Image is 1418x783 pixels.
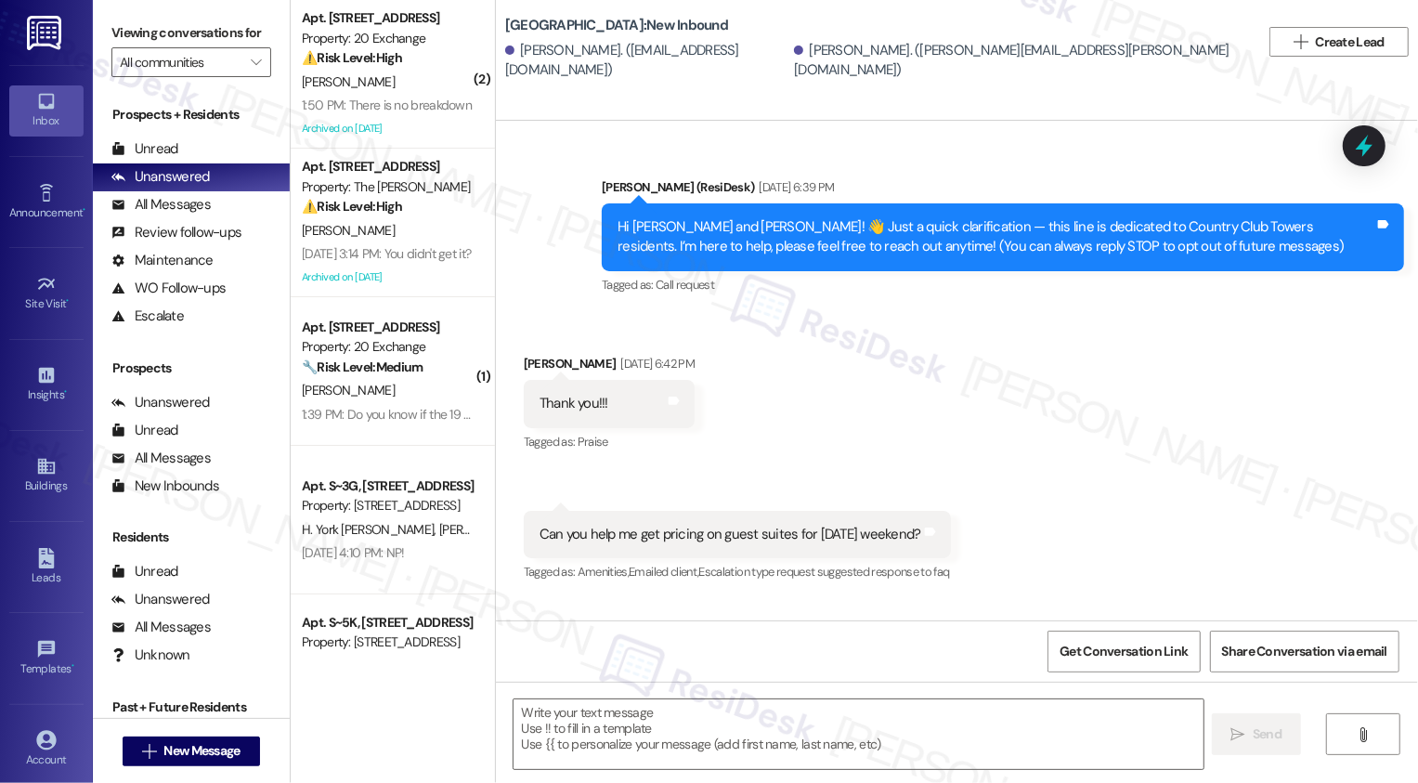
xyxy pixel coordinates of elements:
div: Apt. [STREET_ADDRESS] [302,8,474,28]
span: Praise [578,434,608,450]
div: [PERSON_NAME] (ResiDesk) [602,177,1404,203]
div: New Inbounds [111,476,219,496]
button: Create Lead [1269,27,1409,57]
span: Share Conversation via email [1222,642,1387,661]
span: [PERSON_NAME] [302,73,395,90]
div: Archived on [DATE] [300,266,475,289]
div: Unanswered [111,393,210,412]
div: Unknown [111,646,190,665]
div: Unanswered [111,590,210,609]
div: WO Follow-ups [111,279,226,298]
div: Property: 20 Exchange [302,29,474,48]
div: Maintenance [111,251,214,270]
i:  [142,744,156,759]
span: [PERSON_NAME] [302,382,395,398]
b: [GEOGRAPHIC_DATA]: New Inbound [505,16,728,35]
div: All Messages [111,618,211,637]
span: New Message [163,741,240,761]
div: Escalate [111,307,184,326]
div: Review follow-ups [111,223,241,242]
i:  [1231,727,1245,742]
div: Property: [STREET_ADDRESS] [302,633,474,652]
a: Inbox [9,85,84,136]
button: Share Conversation via email [1210,631,1399,672]
div: [PERSON_NAME]. ([EMAIL_ADDRESS][DOMAIN_NAME]) [505,41,789,81]
div: Tagged as: [602,271,1404,298]
strong: 🔧 Risk Level: Medium [302,359,423,375]
div: Unread [111,421,178,440]
a: Site Visit • [9,268,84,319]
div: Apt. S~5K, [STREET_ADDRESS] [302,613,474,633]
span: Get Conversation Link [1060,642,1188,661]
span: • [72,659,74,672]
img: ResiDesk Logo [27,16,65,50]
div: All Messages [111,449,211,468]
div: Hi [PERSON_NAME] and [PERSON_NAME]! 👋 Just a quick clarification — this line is dedicated to Coun... [618,217,1374,257]
span: Emailed client , [629,564,698,580]
div: Prospects + Residents [93,105,290,124]
a: Insights • [9,359,84,410]
div: Thank you!!! [540,394,608,413]
div: [DATE] 4:10 PM: NP! [302,544,405,561]
i:  [1294,34,1307,49]
button: Send [1212,713,1302,755]
span: • [64,385,67,398]
span: [PERSON_NAME] [302,222,395,239]
label: Viewing conversations for [111,19,271,47]
span: • [83,203,85,216]
span: Amenities , [578,564,630,580]
div: Archived on [DATE] [300,117,475,140]
div: Tagged as: [524,428,695,455]
div: Can you help me get pricing on guest suites for [DATE] weekend? [540,525,921,544]
div: [PERSON_NAME] [524,354,695,380]
div: Apt. S~3G, [STREET_ADDRESS] [302,476,474,496]
div: Prospects [93,359,290,378]
div: Property: 20 Exchange [302,337,474,357]
i:  [1357,727,1371,742]
div: Unread [111,139,178,159]
a: Buildings [9,450,84,501]
div: Unread [111,562,178,581]
span: Create Lead [1316,33,1385,52]
div: All Messages [111,195,211,215]
span: H. York [PERSON_NAME] [302,521,439,538]
div: Property: The [PERSON_NAME] [302,177,474,197]
strong: ⚠️ Risk Level: High [302,49,402,66]
span: Call request [656,277,714,293]
input: All communities [120,47,241,77]
div: Apt. [STREET_ADDRESS] [302,318,474,337]
div: [DATE] 6:42 PM [616,354,695,373]
div: Property: [STREET_ADDRESS] [302,496,474,515]
div: [DATE] 6:39 PM [755,177,835,197]
strong: ⚠️ Risk Level: High [302,198,402,215]
i:  [251,55,261,70]
button: New Message [123,737,260,766]
div: Unanswered [111,167,210,187]
div: 1:50 PM: There is no breakdown [302,97,472,113]
div: [DATE] 3:14 PM: You didn't get it? [302,245,471,262]
a: Templates • [9,633,84,684]
div: Past + Future Residents [93,698,290,717]
div: Apt. [STREET_ADDRESS] [302,157,474,176]
div: Residents [93,528,290,547]
div: 1:39 PM: Do you know if the 19 floor amenities are shut down yet? The gym etc. [302,406,722,423]
div: Tagged as: [524,558,951,585]
a: Leads [9,542,84,593]
span: Escalation type request suggested response to faq [699,564,950,580]
span: • [67,294,70,307]
a: Account [9,724,84,775]
span: [PERSON_NAME] [439,521,538,538]
span: Send [1253,724,1281,744]
button: Get Conversation Link [1047,631,1200,672]
div: [PERSON_NAME]. ([PERSON_NAME][EMAIL_ADDRESS][PERSON_NAME][DOMAIN_NAME]) [794,41,1246,81]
